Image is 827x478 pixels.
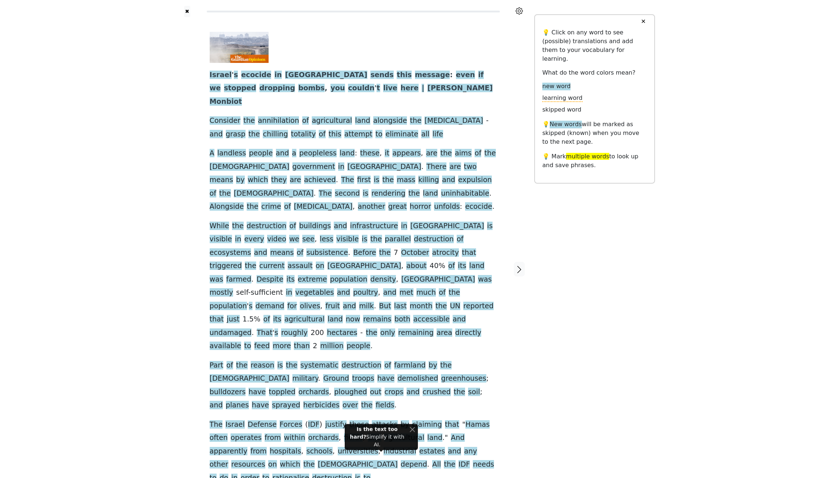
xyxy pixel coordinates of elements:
span: peopleless [299,149,337,158]
span: and [442,176,455,185]
span: its [458,261,466,271]
span: Consider [210,116,241,125]
span: While [210,222,229,231]
span: people [249,149,273,158]
span: destruction [247,222,287,231]
span: fruit [325,302,340,311]
span: - [360,328,363,338]
span: directly [455,328,482,338]
span: message [415,71,450,80]
span: undamaged [210,328,252,338]
span: landless [217,149,246,158]
span: The [210,420,223,429]
span: , [379,149,382,158]
span: are [449,162,461,172]
span: ; [480,388,482,397]
span: Defense [248,420,277,429]
span: is [362,235,367,244]
span: . [492,202,494,211]
span: means [270,248,293,257]
span: the [243,116,255,125]
span: the [248,130,260,139]
span: . [251,328,254,338]
span: ecocide [241,71,271,80]
span: they [271,176,287,185]
span: available [210,342,242,351]
span: crushed [423,388,451,397]
span: we [210,84,221,93]
span: the [232,222,244,231]
span: . [247,315,249,324]
span: , [401,261,403,271]
span: that [210,315,224,324]
span: The [341,176,354,185]
span: accessible [413,315,449,324]
span: sends [370,71,393,80]
span: the [247,202,258,211]
span: bombs [298,84,325,93]
span: of [263,315,270,324]
span: more [273,342,291,351]
span: aims [455,149,472,158]
span: just [227,315,240,324]
span: every [244,235,264,244]
span: the [408,189,420,198]
span: the [219,189,231,198]
span: soil [468,388,480,397]
span: farmed [226,275,251,284]
span: ' [374,84,377,93]
span: in [401,222,408,231]
span: expulsion [458,176,492,185]
span: bulldozers [210,388,246,397]
span: these [349,420,369,429]
span: current [259,261,285,271]
span: for [287,302,297,311]
span: life [433,130,443,139]
span: Part [210,361,224,370]
span: 200 [311,328,324,338]
span: the [449,288,460,297]
span: assault [288,261,313,271]
span: demolished [397,374,438,383]
span: killing [418,176,439,185]
span: of [284,202,291,211]
span: sprayed [272,401,300,410]
span: The [319,189,332,198]
span: [GEOGRAPHIC_DATA] [328,261,401,271]
span: , [421,149,423,158]
span: toppled [269,388,296,397]
span: the [370,235,382,244]
span: % [254,315,260,324]
span: these [360,149,379,158]
span: you [330,84,345,93]
span: attempt [344,130,373,139]
span: buildings [299,222,331,231]
span: and [210,401,223,410]
span: and [276,149,289,158]
span: the [410,116,422,125]
span: milk [359,302,374,311]
span: triggered [210,261,242,271]
span: orchards [299,388,329,397]
span: this [397,71,412,80]
span: farmland [394,361,426,370]
span: s [249,302,252,311]
span: the [440,361,452,370]
img: 6168.jpg [210,32,269,63]
span: and [407,388,420,397]
span: its [287,275,295,284]
span: the [236,361,248,370]
span: area [437,328,452,338]
span: density [370,275,396,284]
span: ecosystems [210,248,251,257]
span: to [375,130,382,139]
span: of [384,361,391,370]
span: is [363,189,368,198]
span: of [302,116,309,125]
span: uninhabitable [441,189,489,198]
span: dropping [259,84,295,93]
span: t [377,84,380,93]
span: the [379,248,391,257]
span: atrocity [432,248,459,257]
span: even [456,71,475,80]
